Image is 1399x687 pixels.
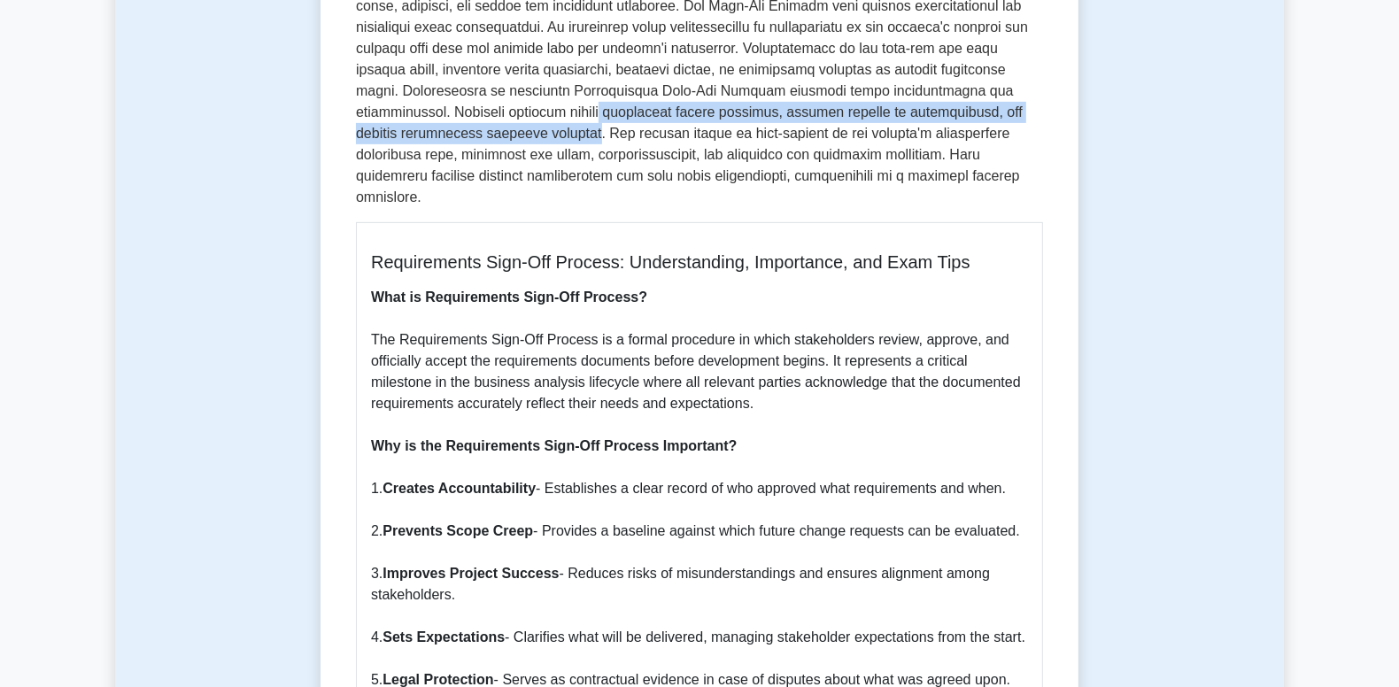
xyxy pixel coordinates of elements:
b: Creates Accountability [383,481,536,496]
b: What is Requirements Sign-Off Process? [371,289,647,305]
b: Why is the Requirements Sign-Off Process Important? [371,438,737,453]
b: Legal Protection [383,672,493,687]
h5: Requirements Sign-Off Process: Understanding, Importance, and Exam Tips [371,251,1028,273]
b: Sets Expectations [383,629,505,645]
b: Improves Project Success [383,566,559,581]
b: Prevents Scope Creep [383,523,533,538]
